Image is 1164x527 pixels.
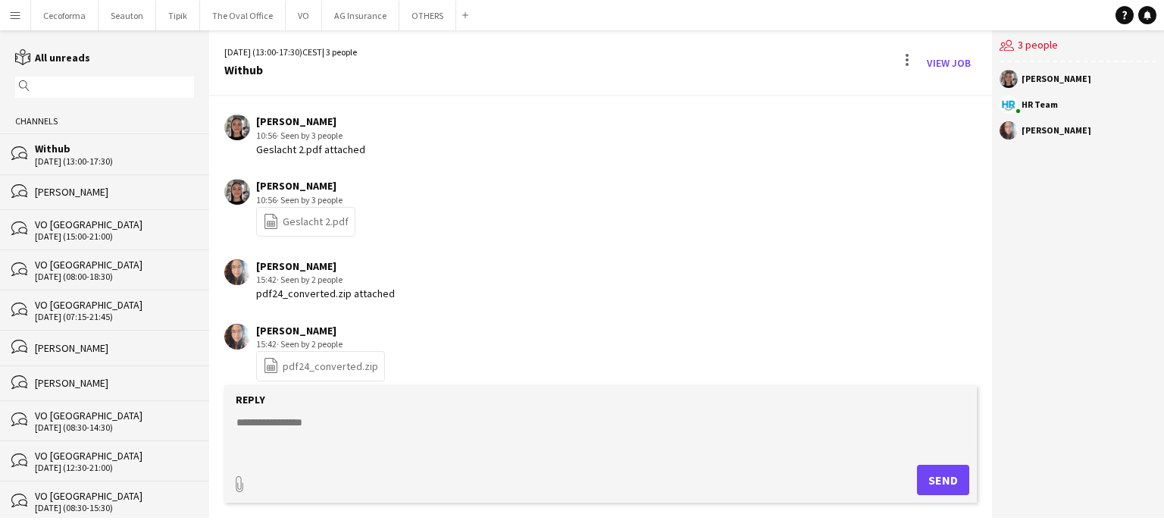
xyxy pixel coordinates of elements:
[35,409,194,422] div: VO [GEOGRAPHIC_DATA]
[256,143,365,156] div: Geslacht 2.pdf attached
[256,324,385,337] div: [PERSON_NAME]
[256,129,365,143] div: 10:56
[35,298,194,312] div: VO [GEOGRAPHIC_DATA]
[200,1,286,30] button: The Oval Office
[35,449,194,463] div: VO [GEOGRAPHIC_DATA]
[35,258,194,271] div: VO [GEOGRAPHIC_DATA]
[256,337,385,351] div: 15:42
[322,1,399,30] button: AG Insurance
[35,231,194,242] div: [DATE] (15:00-21:00)
[35,503,194,513] div: [DATE] (08:30-15:30)
[31,1,99,30] button: Cecoforma
[35,312,194,322] div: [DATE] (07:15-21:45)
[35,185,194,199] div: [PERSON_NAME]
[256,259,395,273] div: [PERSON_NAME]
[277,130,343,141] span: · Seen by 3 people
[256,193,355,207] div: 10:56
[35,156,194,167] div: [DATE] (13:00-17:30)
[99,1,156,30] button: Seauton
[277,274,343,285] span: · Seen by 2 people
[1022,100,1058,109] div: HR Team
[256,287,395,300] div: pdf24_converted.zip attached
[256,114,365,128] div: [PERSON_NAME]
[35,422,194,433] div: [DATE] (08:30-14:30)
[263,213,349,231] a: Geslacht 2.pdf
[286,1,322,30] button: VO
[236,393,265,406] label: Reply
[35,376,194,390] div: [PERSON_NAME]
[1022,126,1091,135] div: [PERSON_NAME]
[399,1,456,30] button: OTHERS
[35,142,194,155] div: Withub
[15,51,90,64] a: All unreads
[256,179,355,193] div: [PERSON_NAME]
[35,341,194,355] div: [PERSON_NAME]
[263,357,378,375] a: pdf24_converted.zip
[35,489,194,503] div: VO [GEOGRAPHIC_DATA]
[1022,74,1091,83] div: [PERSON_NAME]
[256,273,395,287] div: 15:42
[156,1,200,30] button: Tipik
[35,218,194,231] div: VO [GEOGRAPHIC_DATA]
[224,45,357,59] div: [DATE] (13:00-17:30) | 3 people
[1000,30,1156,62] div: 3 people
[35,271,194,282] div: [DATE] (08:00-18:30)
[917,465,969,495] button: Send
[302,46,322,58] span: CEST
[277,338,343,350] span: · Seen by 2 people
[921,51,977,75] a: View Job
[277,194,343,205] span: · Seen by 3 people
[35,463,194,473] div: [DATE] (12:30-21:00)
[224,63,357,77] div: Withub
